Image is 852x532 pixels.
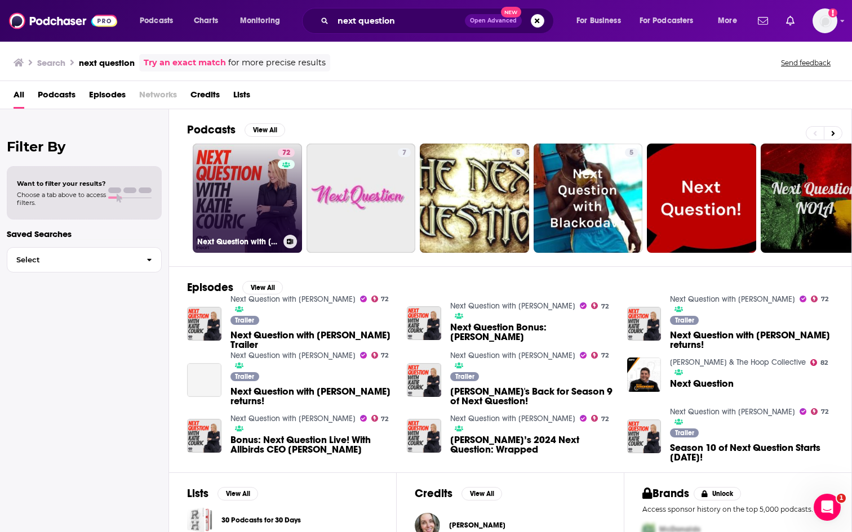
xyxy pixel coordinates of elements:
[820,360,828,365] span: 82
[627,357,662,392] img: Next Question
[814,494,841,521] iframe: Intercom live chat
[670,294,795,304] a: Next Question with Katie Couric
[415,486,452,500] h2: Credits
[7,229,162,239] p: Saved Searches
[398,148,411,157] a: 7
[282,147,290,159] span: 72
[371,415,389,422] a: 72
[79,57,135,68] h3: next question
[450,387,614,406] span: [PERSON_NAME]'s Back for Season 9 of Next Question!
[242,281,283,294] button: View All
[139,86,177,109] span: Networks
[230,330,394,350] a: Next Question with Katie Couric Trailer
[89,86,126,109] span: Episodes
[230,387,394,406] a: Next Question with Katie Couric returns!
[230,414,356,423] a: Next Question with Katie Couric
[710,12,751,30] button: open menu
[420,144,529,253] a: 5
[470,18,517,24] span: Open Advanced
[230,294,356,304] a: Next Question with Katie Couric
[675,317,694,324] span: Trailer
[218,487,258,500] button: View All
[455,373,474,380] span: Trailer
[821,297,828,302] span: 72
[811,296,828,302] a: 72
[813,8,837,33] button: Show profile menu
[837,494,846,503] span: 1
[7,256,137,263] span: Select
[450,323,614,342] span: Next Question Bonus: [PERSON_NAME]
[642,486,689,500] h2: Brands
[187,419,221,453] img: Bonus: Next Question Live! With Allbirds CEO Tim Brown
[569,12,635,30] button: open menu
[465,14,522,28] button: Open AdvancedNew
[627,419,662,454] img: Season 10 of Next Question Starts October 3rd!
[632,12,710,30] button: open menu
[187,123,236,137] h2: Podcasts
[194,13,218,29] span: Charts
[591,302,609,309] a: 72
[576,13,621,29] span: For Business
[449,521,505,530] a: Emily Lynn Paulson
[591,415,609,422] a: 72
[601,353,609,358] span: 72
[627,307,662,341] img: Next Question with Katie Couric returns!
[449,521,505,530] span: [PERSON_NAME]
[625,148,638,157] a: 5
[642,505,833,513] p: Access sponsor history on the top 5,000 podcasts.
[670,330,833,350] span: Next Question with [PERSON_NAME] returns!
[144,56,226,69] a: Try an exact match
[240,13,280,29] span: Monitoring
[132,12,188,30] button: open menu
[307,144,416,253] a: 7
[230,387,394,406] span: Next Question with [PERSON_NAME] returns!
[415,486,502,500] a: CreditsView All
[629,147,633,159] span: 5
[407,306,441,341] a: Next Question Bonus: Daisy Edgar-Jones
[7,247,162,272] button: Select
[230,435,394,454] a: Bonus: Next Question Live! With Allbirds CEO Tim Brown
[670,443,833,462] a: Season 10 of Next Question Starts October 3rd!
[407,363,441,397] a: Katie's Back for Season 9 of Next Question!
[782,11,799,30] a: Show notifications dropdown
[187,363,221,397] a: Next Question with Katie Couric returns!
[235,373,254,380] span: Trailer
[187,307,221,341] img: Next Question with Katie Couric Trailer
[450,435,614,454] span: [PERSON_NAME]’s 2024 Next Question: Wrapped
[190,86,220,109] a: Credits
[810,359,828,366] a: 82
[450,387,614,406] a: Katie's Back for Season 9 of Next Question!
[601,417,609,422] span: 72
[670,379,734,388] a: Next Question
[230,330,394,350] span: Next Question with [PERSON_NAME] Trailer
[670,330,833,350] a: Next Question with Katie Couric returns!
[670,443,833,462] span: Season 10 of Next Question Starts [DATE]!
[516,147,520,159] span: 5
[402,147,406,159] span: 7
[450,351,575,360] a: Next Question with Katie Couric
[9,10,117,32] a: Podchaser - Follow, Share and Rate Podcasts
[381,297,388,302] span: 72
[245,123,285,137] button: View All
[193,144,302,253] a: 72Next Question with [PERSON_NAME]
[718,13,737,29] span: More
[381,353,388,358] span: 72
[450,414,575,423] a: Next Question with Katie Couric
[38,86,76,109] span: Podcasts
[37,57,65,68] h3: Search
[187,280,233,294] h2: Episodes
[233,86,250,109] a: Lists
[828,8,837,17] svg: Add a profile image
[14,86,24,109] a: All
[534,144,643,253] a: 5
[694,487,742,500] button: Unlock
[187,123,285,137] a: PodcastsView All
[333,12,465,30] input: Search podcasts, credits, & more...
[512,148,525,157] a: 5
[640,13,694,29] span: For Podcasters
